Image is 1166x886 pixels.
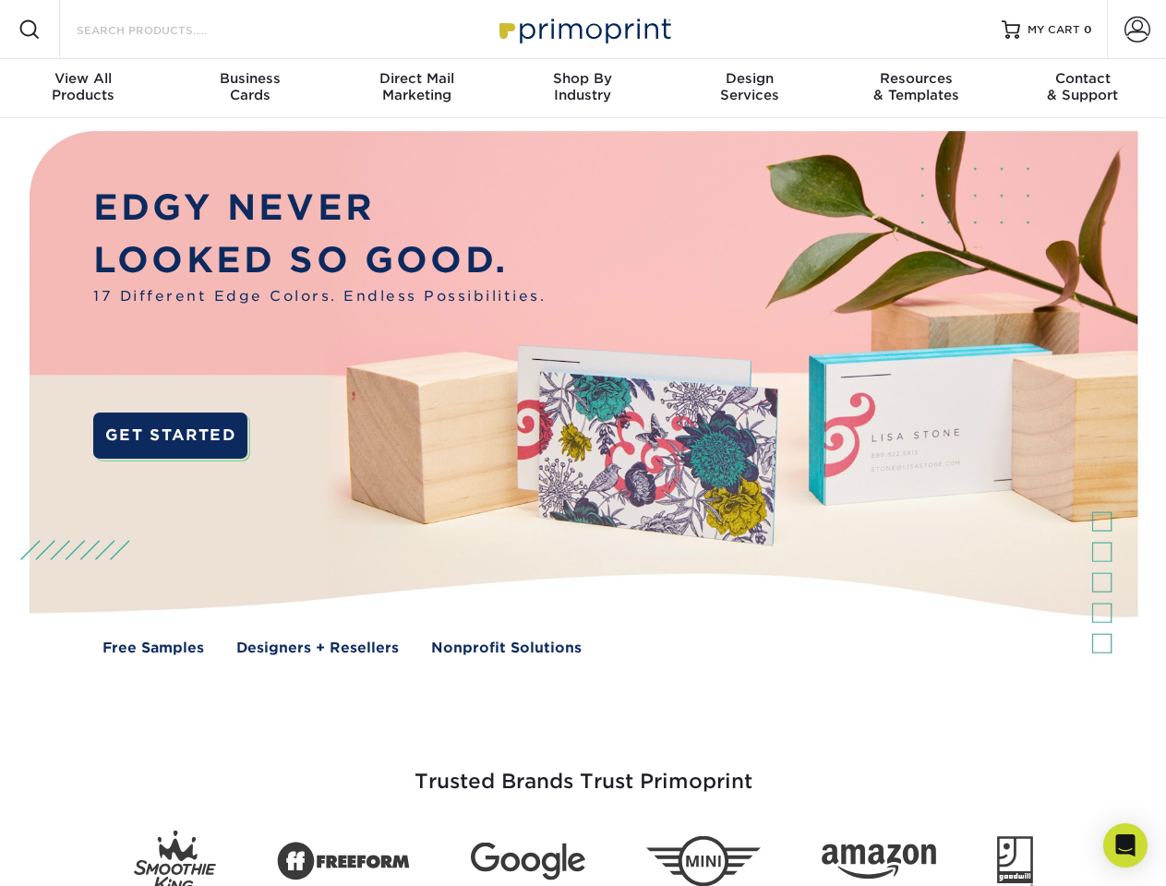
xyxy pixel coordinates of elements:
span: Shop By [499,70,666,87]
input: SEARCH PRODUCTS..... [75,18,255,41]
a: Nonprofit Solutions [431,638,582,659]
a: Resources& Templates [833,59,999,118]
a: Shop ByIndustry [499,59,666,118]
img: Primoprint [491,9,676,49]
div: Marketing [333,70,499,103]
a: DesignServices [667,59,833,118]
img: Amazon [822,844,936,880]
span: 17 Different Edge Colors. Endless Possibilities. [93,286,546,307]
span: 0 [1084,23,1092,36]
span: MY CART [1028,22,1080,38]
a: Free Samples [102,638,204,659]
a: Contact& Support [1000,59,1166,118]
p: EDGY NEVER [93,182,546,234]
div: Services [667,70,833,103]
a: Designers + Resellers [236,638,399,659]
p: LOOKED SO GOOD. [93,234,546,287]
div: Cards [166,70,332,103]
div: & Support [1000,70,1166,103]
a: BusinessCards [166,59,332,118]
a: Direct MailMarketing [333,59,499,118]
span: Resources [833,70,999,87]
h3: Trusted Brands Trust Primoprint [43,725,1124,816]
div: Open Intercom Messenger [1103,823,1148,868]
img: Google [471,843,585,880]
span: Contact [1000,70,1166,87]
div: & Templates [833,70,999,103]
span: Design [667,70,833,87]
span: Business [166,70,332,87]
a: GET STARTED [93,413,247,459]
span: Direct Mail [333,70,499,87]
img: Goodwill [997,836,1033,886]
div: Industry [499,70,666,103]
